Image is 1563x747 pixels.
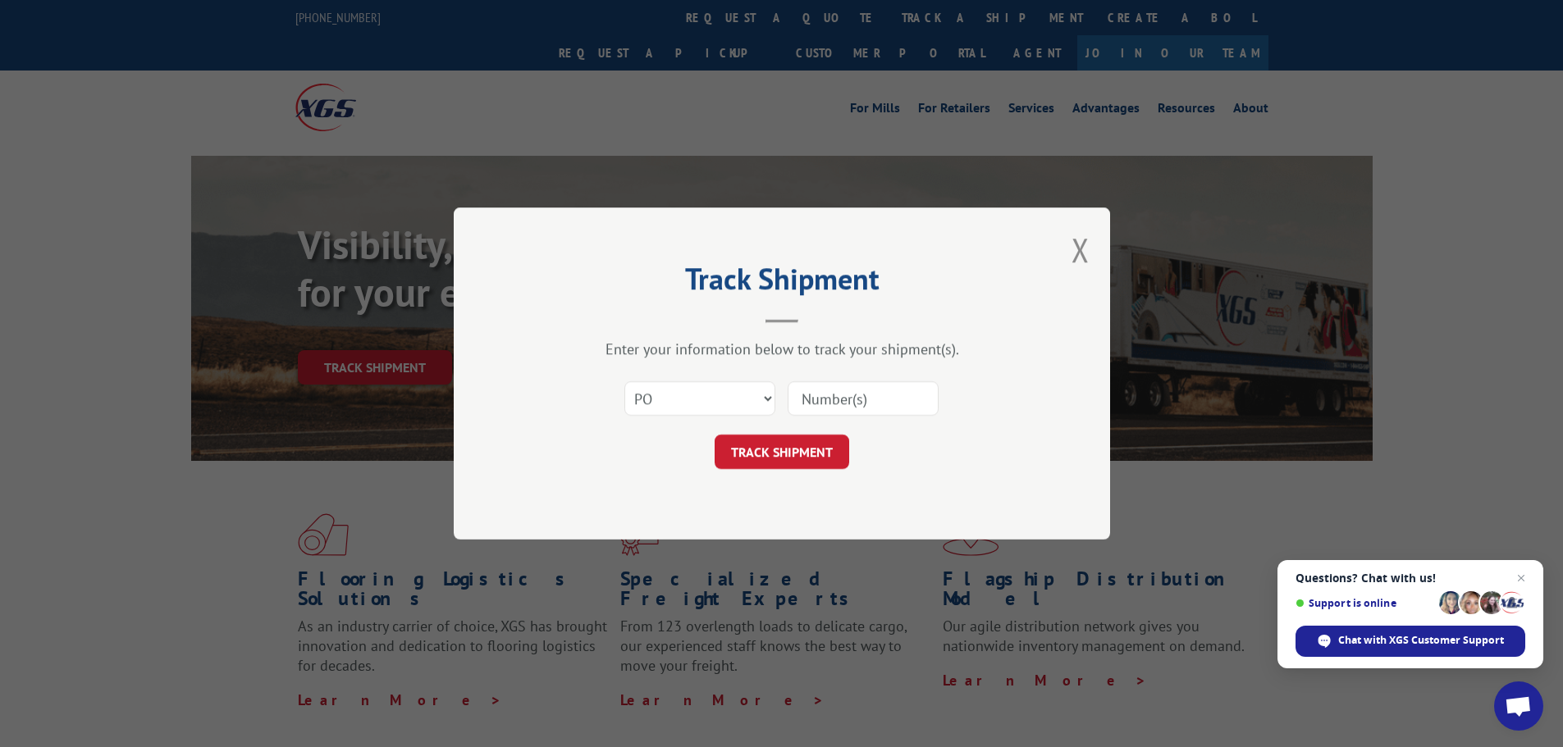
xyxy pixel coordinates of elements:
button: Close modal [1072,228,1090,271]
span: Support is online [1296,597,1433,609]
div: Open chat [1494,681,1543,731]
h2: Track Shipment [536,267,1028,298]
span: Close chat [1511,568,1531,588]
div: Chat with XGS Customer Support [1296,626,1525,657]
div: Enter your information below to track your shipment(s). [536,339,1028,358]
button: TRACK SHIPMENT [715,435,849,469]
span: Questions? Chat with us! [1296,572,1525,585]
input: Number(s) [788,381,939,416]
span: Chat with XGS Customer Support [1338,633,1504,648]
